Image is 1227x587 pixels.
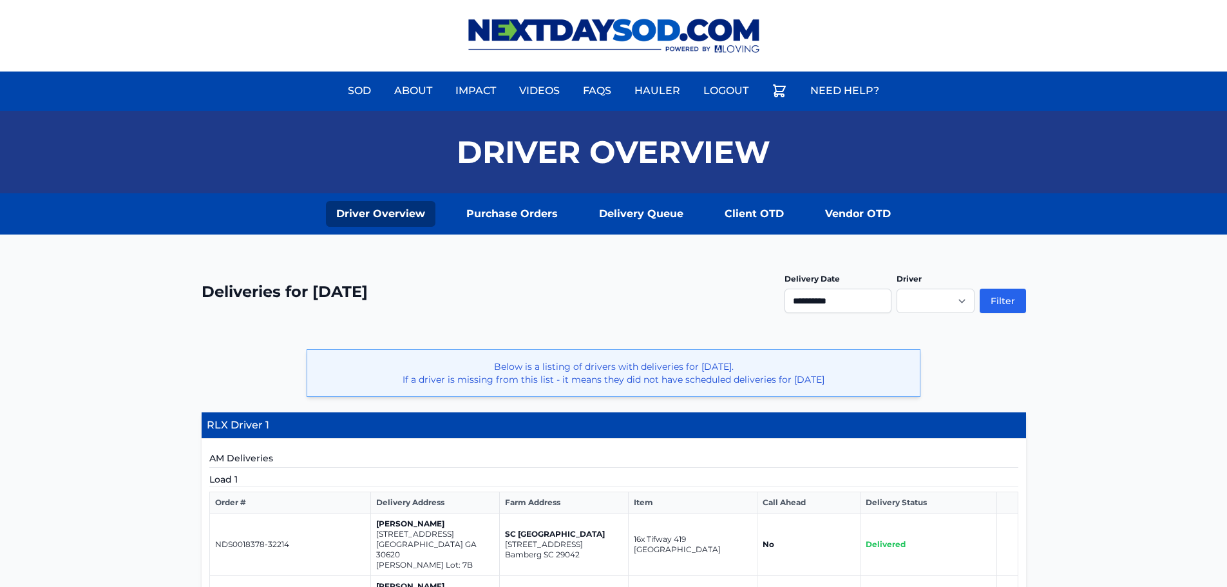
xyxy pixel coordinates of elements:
[505,539,623,550] p: [STREET_ADDRESS]
[629,514,757,576] td: 16x Tifway 419 [GEOGRAPHIC_DATA]
[980,289,1026,313] button: Filter
[376,539,494,560] p: [GEOGRAPHIC_DATA] GA 30620
[696,75,756,106] a: Logout
[803,75,887,106] a: Need Help?
[318,360,909,386] p: Below is a listing of drivers with deliveries for [DATE]. If a driver is missing from this list -...
[215,539,366,550] p: NDS0018378-32214
[386,75,440,106] a: About
[448,75,504,106] a: Impact
[209,473,1018,486] h5: Load 1
[209,452,1018,468] h5: AM Deliveries
[757,492,860,514] th: Call Ahead
[785,274,840,284] label: Delivery Date
[376,560,494,570] p: [PERSON_NAME] Lot: 7B
[629,492,757,514] th: Item
[202,412,1026,439] h4: RLX Driver 1
[511,75,567,106] a: Videos
[815,201,901,227] a: Vendor OTD
[897,274,922,284] label: Driver
[371,492,500,514] th: Delivery Address
[340,75,379,106] a: Sod
[500,492,629,514] th: Farm Address
[376,529,494,539] p: [STREET_ADDRESS]
[763,539,774,549] strong: No
[505,550,623,560] p: Bamberg SC 29042
[209,492,371,514] th: Order #
[505,529,623,539] p: SC [GEOGRAPHIC_DATA]
[866,539,906,549] span: Delivered
[860,492,997,514] th: Delivery Status
[714,201,794,227] a: Client OTD
[627,75,688,106] a: Hauler
[376,519,494,529] p: [PERSON_NAME]
[589,201,694,227] a: Delivery Queue
[575,75,619,106] a: FAQs
[456,201,568,227] a: Purchase Orders
[457,137,770,168] h1: Driver Overview
[202,282,368,302] h2: Deliveries for [DATE]
[326,201,435,227] a: Driver Overview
